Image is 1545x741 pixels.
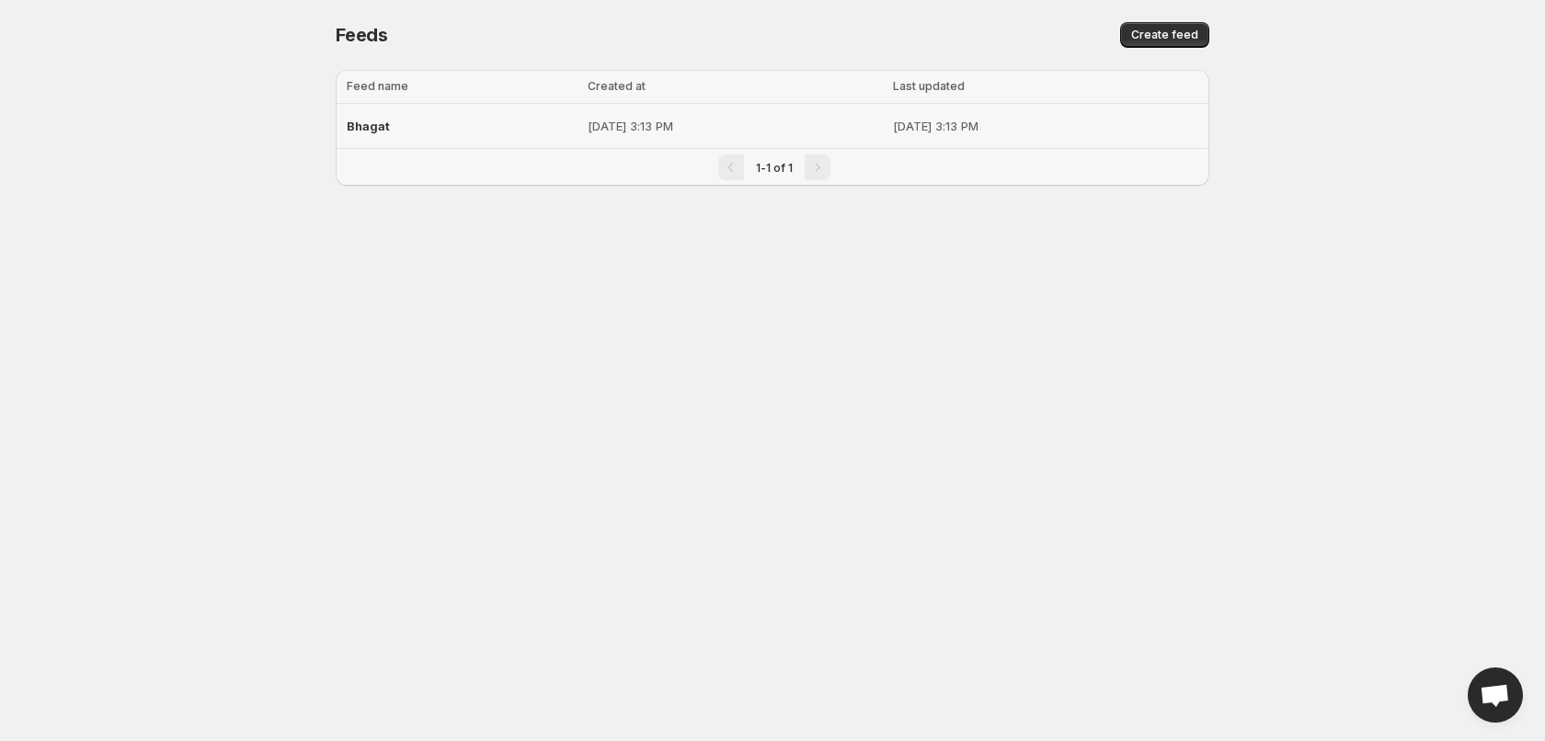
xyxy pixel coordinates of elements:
[756,161,793,175] span: 1-1 of 1
[336,24,388,46] span: Feeds
[588,117,881,135] p: [DATE] 3:13 PM
[893,79,965,93] span: Last updated
[347,119,390,133] span: Bhagat
[1468,667,1523,723] a: Open chat
[1131,28,1198,42] span: Create feed
[1120,22,1209,48] button: Create feed
[347,79,408,93] span: Feed name
[893,117,1198,135] p: [DATE] 3:13 PM
[336,148,1209,186] nav: Pagination
[588,79,646,93] span: Created at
